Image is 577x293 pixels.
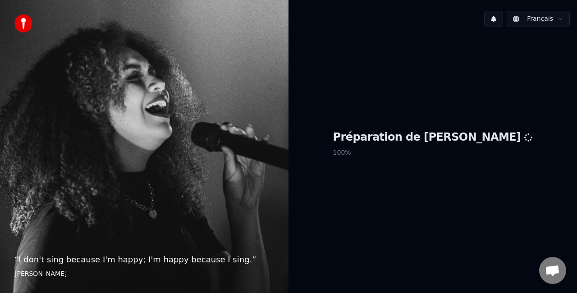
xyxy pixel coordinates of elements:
div: Ouvrir le chat [539,257,566,284]
footer: [PERSON_NAME] [14,270,274,279]
p: 100 % [333,145,533,161]
h1: Préparation de [PERSON_NAME] [333,130,533,145]
p: “ I don't sing because I'm happy; I'm happy because I sing. ” [14,253,274,266]
img: youka [14,14,32,32]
